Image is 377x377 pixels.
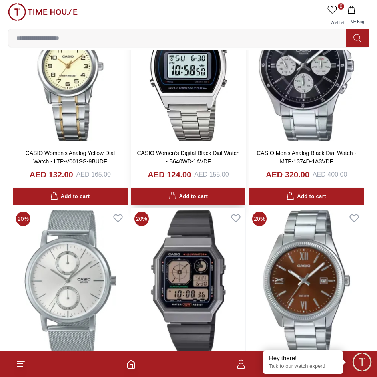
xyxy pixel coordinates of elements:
[50,192,90,201] div: Add to cart
[326,3,346,29] a: 0Wishlist
[30,169,73,180] h4: AED 132.00
[13,208,128,355] img: CASIO Men's Analog White Dial Watch - MTP-B310M-7AVDF
[287,192,326,201] div: Add to cart
[266,169,309,180] h4: AED 320.00
[269,363,337,370] p: Talk to our watch expert!
[351,351,373,373] div: Chat Widget
[148,169,191,180] h4: AED 124.00
[249,208,364,355] img: CASIO Men's Analog Brown Dial Watch - MTP-1302DD-5AVDF
[13,188,128,205] button: Add to cart
[137,150,239,165] a: CASIO Women's Digital Black Dial Watch - B640WD-1AVDF
[346,3,369,29] button: My Bag
[26,150,115,165] a: CASIO Women's Analog Yellow Dial Watch - LTP-V001SG-9BUDF
[16,212,30,226] span: 20 %
[338,3,344,10] span: 0
[169,192,208,201] div: Add to cart
[252,212,267,226] span: 20 %
[313,170,347,179] div: AED 400.00
[194,170,229,179] div: AED 155.00
[269,354,337,362] div: Hey there!
[134,212,149,226] span: 20 %
[131,208,246,355] img: CASIO Men's Digital Black Dial Watch - A130WEGG-1ADF
[131,188,246,205] button: Add to cart
[249,188,364,205] button: Add to cart
[347,20,367,24] span: My Bag
[76,170,111,179] div: AED 165.00
[257,150,356,165] a: CASIO Men's Analog Black Dial Watch - MTP-1374D-1A3VDF
[327,20,347,25] span: Wishlist
[126,359,136,369] a: Home
[8,3,78,21] img: ...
